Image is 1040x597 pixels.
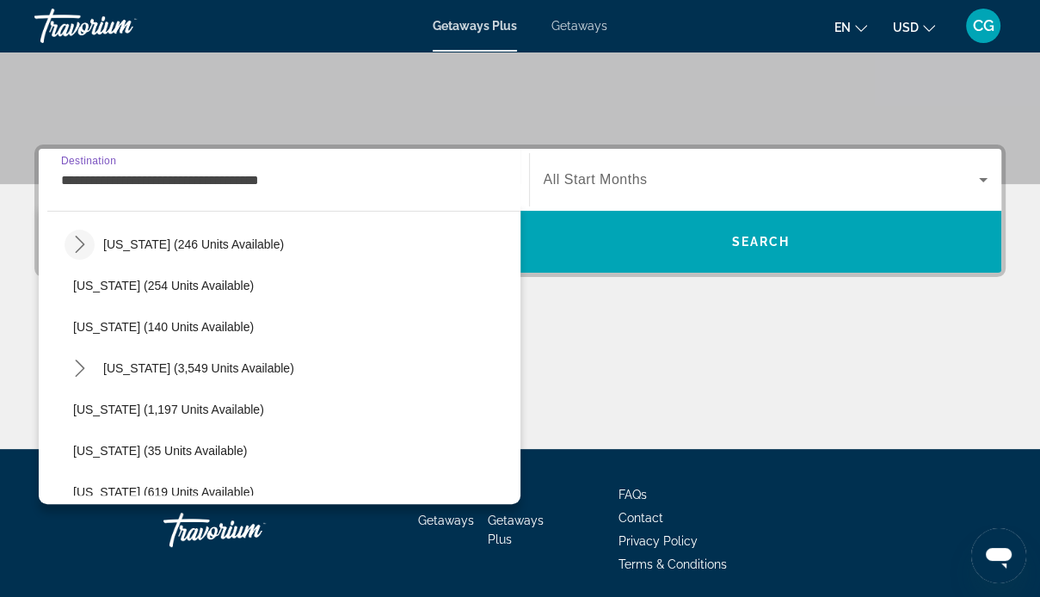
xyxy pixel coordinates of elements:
[65,394,520,425] button: Select destination: Washington (1,197 units available)
[95,229,292,260] button: Select destination: Texas (246 units available)
[163,504,335,556] a: Go Home
[65,477,520,508] button: Select destination: Wisconsin (619 units available)
[34,3,206,48] a: Travorium
[618,534,698,548] a: Privacy Policy
[65,435,520,466] button: Select destination: West Virginia (35 units available)
[39,149,1001,273] div: Search widget
[961,8,1006,44] button: User Menu
[520,211,1002,273] button: Search
[893,15,935,40] button: Change currency
[73,320,254,334] span: [US_STATE] (140 units available)
[73,279,254,292] span: [US_STATE] (254 units available)
[488,514,544,546] a: Getaways Plus
[971,528,1026,583] iframe: Button to launch messaging window
[65,311,520,342] button: Select destination: Vermont (140 units available)
[618,557,727,571] a: Terms & Conditions
[65,270,520,301] button: Select destination: Utah (254 units available)
[418,514,474,527] a: Getaways
[433,19,517,33] a: Getaways Plus
[973,17,994,34] span: CG
[618,488,647,502] a: FAQs
[731,235,790,249] span: Search
[73,403,264,416] span: [US_STATE] (1,197 units available)
[834,15,867,40] button: Change language
[73,485,254,499] span: [US_STATE] (619 units available)
[95,353,303,384] button: Select destination: Virginia (3,549 units available)
[544,172,648,187] span: All Start Months
[103,361,294,375] span: [US_STATE] (3,549 units available)
[65,230,95,260] button: Toggle Texas (246 units available) submenu
[39,202,520,504] div: Destination options
[65,354,95,384] button: Toggle Virginia (3,549 units available) submenu
[834,21,851,34] span: en
[61,170,507,191] input: Select destination
[61,155,116,166] span: Destination
[551,19,607,33] a: Getaways
[893,21,919,34] span: USD
[73,444,247,458] span: [US_STATE] (35 units available)
[618,511,663,525] a: Contact
[103,237,284,251] span: [US_STATE] (246 units available)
